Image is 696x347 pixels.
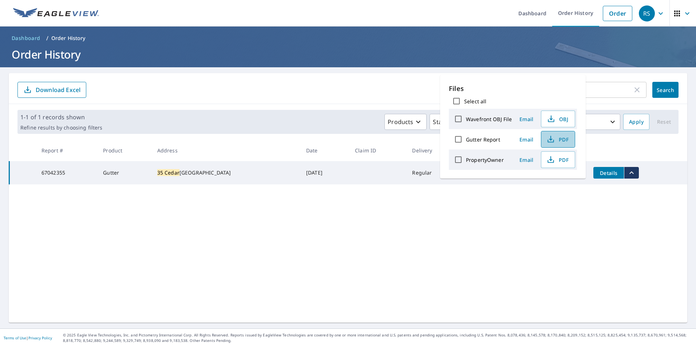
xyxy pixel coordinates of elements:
[97,140,151,161] th: Product
[546,135,569,144] span: PDF
[541,131,575,148] button: PDF
[4,335,26,340] a: Terms of Use
[51,35,86,42] p: Order History
[36,161,97,184] td: 67042355
[9,32,43,44] a: Dashboard
[36,140,97,161] th: Report #
[349,140,406,161] th: Claim ID
[388,117,413,126] p: Products
[449,84,577,93] p: Files
[466,116,512,123] label: Wavefront OBJ File
[546,115,569,123] span: OBJ
[546,155,569,164] span: PDF
[17,82,86,98] button: Download Excel
[518,156,535,163] span: Email
[384,114,427,130] button: Products
[28,335,52,340] a: Privacy Policy
[541,151,575,168] button: PDF
[518,136,535,143] span: Email
[515,154,538,165] button: Email
[300,140,349,161] th: Date
[593,167,624,179] button: detailsBtn-67042355
[658,87,673,93] span: Search
[433,117,451,126] p: Status
[151,140,300,161] th: Address
[466,136,500,143] label: Gutter Report
[20,113,102,121] p: 1-1 of 1 records shown
[624,167,639,179] button: filesDropdownBtn-67042355
[9,32,687,44] nav: breadcrumb
[13,8,99,19] img: EV Logo
[652,82,679,98] button: Search
[518,116,535,123] span: Email
[406,140,462,161] th: Delivery
[63,332,692,343] p: © 2025 Eagle View Technologies, Inc. and Pictometry International Corp. All Rights Reserved. Repo...
[157,169,294,176] div: [GEOGRAPHIC_DATA]
[464,98,486,105] label: Select all
[430,114,464,130] button: Status
[4,336,52,340] p: |
[36,86,80,94] p: Download Excel
[466,156,504,163] label: PropertyOwner
[515,113,538,125] button: Email
[97,161,151,184] td: Gutter
[157,169,179,176] mark: 35 Cedar
[515,134,538,145] button: Email
[598,169,620,176] span: Details
[46,34,48,43] li: /
[639,5,655,21] div: RS
[300,161,349,184] td: [DATE]
[603,6,632,21] a: Order
[541,111,575,127] button: OBJ
[12,35,40,42] span: Dashboard
[9,47,687,62] h1: Order History
[623,114,649,130] button: Apply
[406,161,462,184] td: Regular
[629,117,644,127] span: Apply
[20,124,102,131] p: Refine results by choosing filters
